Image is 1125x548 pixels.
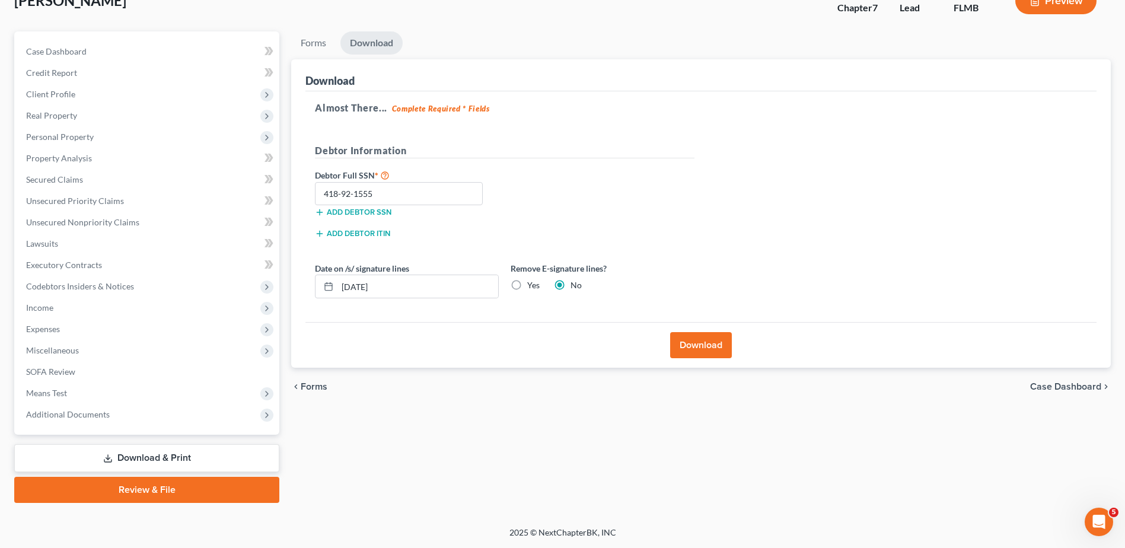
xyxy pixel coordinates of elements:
[1109,508,1118,517] span: 5
[17,361,279,383] a: SOFA Review
[315,182,483,206] input: XXX-XX-XXXX
[527,279,540,291] label: Yes
[26,132,94,142] span: Personal Property
[26,388,67,398] span: Means Test
[315,262,409,275] label: Date on /s/ signature lines
[511,262,694,275] label: Remove E-signature lines?
[26,409,110,419] span: Additional Documents
[26,217,139,227] span: Unsecured Nonpriority Claims
[17,169,279,190] a: Secured Claims
[26,367,75,377] span: SOFA Review
[26,46,87,56] span: Case Dashboard
[26,281,134,291] span: Codebtors Insiders & Notices
[26,302,53,313] span: Income
[17,62,279,84] a: Credit Report
[340,31,403,55] a: Download
[837,1,881,15] div: Chapter
[291,31,336,55] a: Forms
[26,68,77,78] span: Credit Report
[26,345,79,355] span: Miscellaneous
[17,212,279,233] a: Unsecured Nonpriority Claims
[26,89,75,99] span: Client Profile
[1101,382,1111,391] i: chevron_right
[1030,382,1111,391] a: Case Dashboard chevron_right
[26,238,58,248] span: Lawsuits
[17,254,279,276] a: Executory Contracts
[1085,508,1113,536] iframe: Intercom live chat
[17,190,279,212] a: Unsecured Priority Claims
[315,229,390,238] button: Add debtor ITIN
[1030,382,1101,391] span: Case Dashboard
[337,275,498,298] input: MM/DD/YYYY
[954,1,996,15] div: FLMB
[26,174,83,184] span: Secured Claims
[14,444,279,472] a: Download & Print
[26,324,60,334] span: Expenses
[315,208,391,217] button: Add debtor SSN
[17,148,279,169] a: Property Analysis
[291,382,343,391] button: chevron_left Forms
[26,110,77,120] span: Real Property
[17,41,279,62] a: Case Dashboard
[571,279,582,291] label: No
[670,332,732,358] button: Download
[305,74,355,88] div: Download
[291,382,301,391] i: chevron_left
[309,168,505,182] label: Debtor Full SSN
[17,233,279,254] a: Lawsuits
[315,144,694,158] h5: Debtor Information
[225,527,901,548] div: 2025 © NextChapterBK, INC
[315,101,1087,115] h5: Almost There...
[14,477,279,503] a: Review & File
[301,382,327,391] span: Forms
[26,153,92,163] span: Property Analysis
[392,104,490,113] strong: Complete Required * Fields
[900,1,935,15] div: Lead
[26,260,102,270] span: Executory Contracts
[872,2,878,13] span: 7
[26,196,124,206] span: Unsecured Priority Claims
